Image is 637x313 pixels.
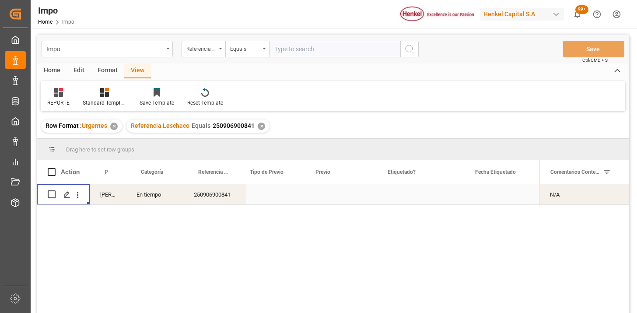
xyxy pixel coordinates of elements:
[192,122,210,129] span: Equals
[83,99,126,107] div: Standard Templates
[67,63,91,78] div: Edit
[563,41,624,57] button: Save
[230,43,260,53] div: Equals
[587,4,607,24] button: Help Center
[213,122,255,129] span: 250906900841
[124,63,151,78] div: View
[582,57,608,63] span: Ctrl/CMD + S
[47,99,70,107] div: REPORTE
[225,41,269,57] button: open menu
[182,41,225,57] button: open menu
[140,99,174,107] div: Save Template
[131,122,189,129] span: Referencia Leschaco
[183,184,246,204] div: 250906900841
[66,146,134,153] span: Drag here to set row groups
[400,41,419,57] button: search button
[480,8,564,21] div: Henkel Capital S.A
[141,169,163,175] span: Categoría
[258,123,265,130] div: ✕
[250,169,283,175] span: Tipo de Previo
[91,63,124,78] div: Format
[198,169,228,175] span: Referencia Leschaco
[82,122,107,129] span: Urgentes
[539,184,629,204] div: N/A
[400,7,474,22] img: Henkel%20logo.jpg_1689854090.jpg
[126,184,183,204] div: En tiempo
[550,169,599,175] span: Comentarios Contenedor
[187,99,223,107] div: Reset Template
[567,4,587,24] button: show 100 new notifications
[110,123,118,130] div: ✕
[61,168,80,176] div: Action
[315,169,330,175] span: Previo
[388,169,416,175] span: Etiquetado?
[37,63,67,78] div: Home
[105,169,108,175] span: Persona responsable de seguimiento
[475,169,516,175] span: Fecha Etiquetado
[269,41,400,57] input: Type to search
[575,5,588,14] span: 99+
[38,4,74,17] div: Impo
[45,122,82,129] span: Row Format :
[46,43,163,54] div: Impo
[38,19,52,25] a: Home
[480,6,567,22] button: Henkel Capital S.A
[186,43,216,53] div: Referencia Leschaco
[42,41,173,57] button: open menu
[539,184,629,205] div: Press SPACE to select this row.
[90,184,126,204] div: [PERSON_NAME]
[37,184,246,205] div: Press SPACE to select this row.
